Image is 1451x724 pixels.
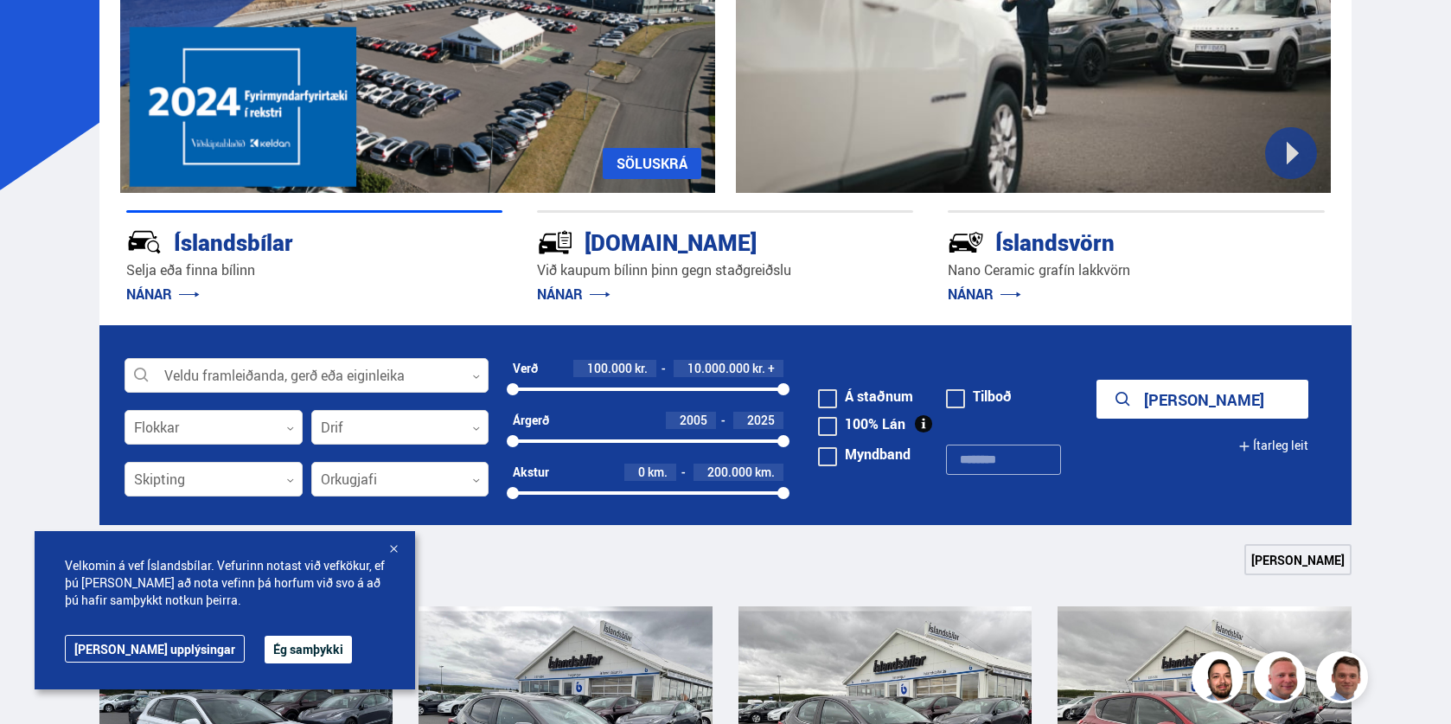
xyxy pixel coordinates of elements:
[513,465,549,479] div: Akstur
[707,464,752,480] span: 200.000
[537,285,610,304] a: NÁNAR
[265,636,352,663] button: Ég samþykki
[537,226,852,256] div: [DOMAIN_NAME]
[752,362,765,375] span: kr.
[680,412,707,428] span: 2005
[1194,654,1246,706] img: nhp88E3Fdnt1Opn2.png
[946,389,1012,403] label: Tilboð
[1238,426,1308,465] button: Ítarleg leit
[948,260,1324,280] p: Nano Ceramic grafín lakkvörn
[126,226,441,256] div: Íslandsbílar
[587,360,632,376] span: 100.000
[126,285,200,304] a: NÁNAR
[603,148,701,179] a: SÖLUSKRÁ
[65,635,245,663] a: [PERSON_NAME] upplýsingar
[1319,654,1371,706] img: FbJEzSuNWCJXmdc-.webp
[638,464,645,480] span: 0
[755,465,775,479] span: km.
[948,224,984,260] img: -Svtn6bYgwAsiwNX.svg
[818,447,911,461] label: Myndband
[768,362,775,375] span: +
[948,226,1262,256] div: Íslandsvörn
[1096,380,1308,419] button: [PERSON_NAME]
[65,557,385,609] span: Velkomin á vef Íslandsbílar. Vefurinn notast við vefkökur, ef þú [PERSON_NAME] að nota vefinn þá ...
[1256,654,1308,706] img: siFngHWaQ9KaOqBr.png
[513,413,549,427] div: Árgerð
[537,224,573,260] img: tr5P-W3DuiFaO7aO.svg
[1371,644,1443,716] iframe: LiveChat chat widget
[635,362,648,375] span: kr.
[513,362,538,375] div: Verð
[126,260,502,280] p: Selja eða finna bílinn
[747,412,775,428] span: 2025
[537,260,913,280] p: Við kaupum bílinn þinn gegn staðgreiðslu
[818,389,913,403] label: Á staðnum
[126,224,163,260] img: JRvxyua_JYH6wB4c.svg
[948,285,1021,304] a: NÁNAR
[1244,544,1352,575] a: [PERSON_NAME]
[818,417,905,431] label: 100% Lán
[687,360,750,376] span: 10.000.000
[648,465,668,479] span: km.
